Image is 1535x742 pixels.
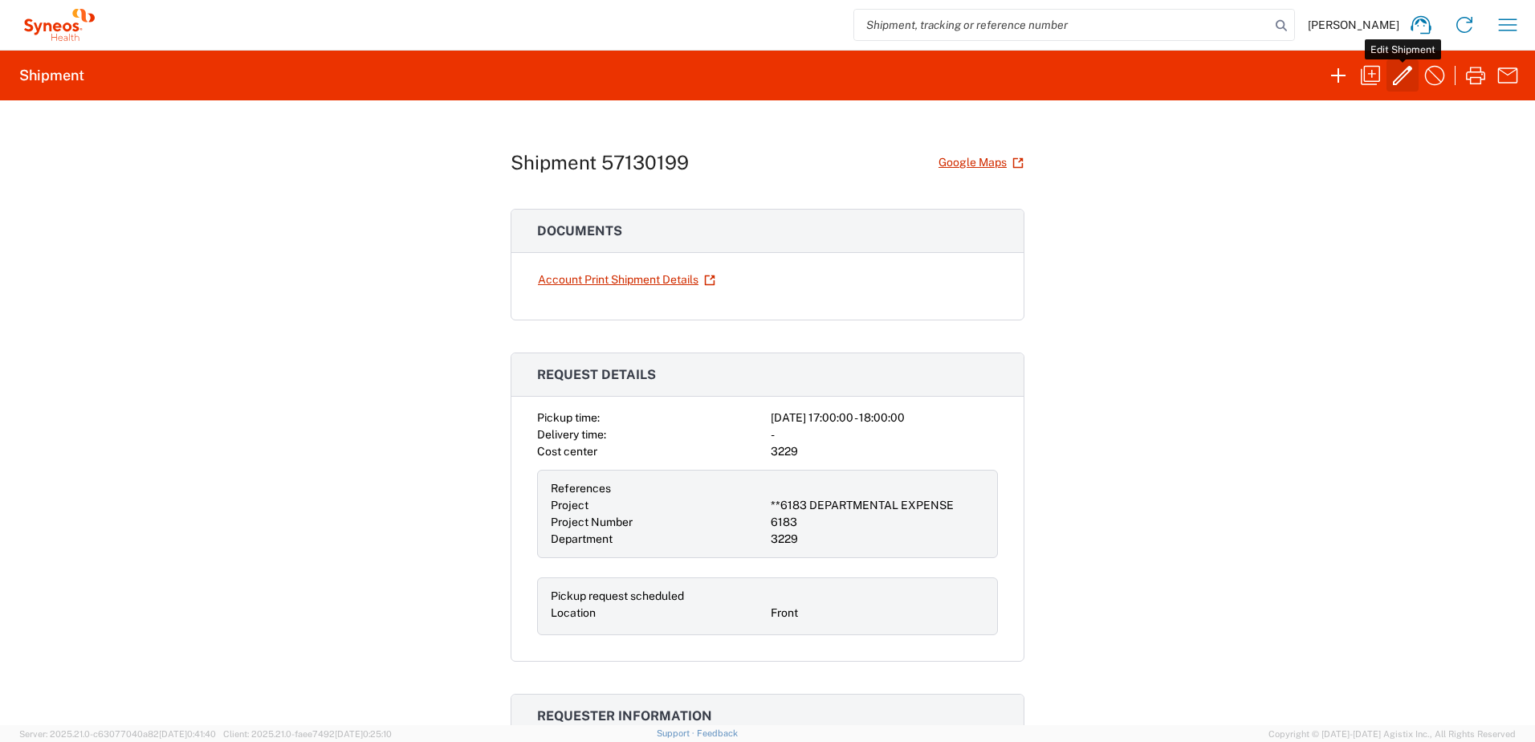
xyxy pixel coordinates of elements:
span: 2[DATE]0:41:40 [153,729,216,739]
div: 6183 [771,514,984,531]
span: Requester information [537,708,712,724]
div: [DATE] 17:00:00 - 18:00:00 [771,410,998,426]
span: Front [771,606,798,619]
span: Delivery time: [537,428,606,441]
div: Project Number [551,514,764,531]
div: 3229 [771,531,984,548]
a: Support [657,728,697,738]
input: Shipment, tracking or reference number [854,10,1270,40]
span: Pickup time: [537,411,600,424]
span: Pickup request scheduled [551,589,684,602]
a: Feedback [697,728,738,738]
div: - [771,426,998,443]
span: [PERSON_NAME] [1308,18,1399,32]
div: Department [551,531,764,548]
span: 2[DATE]0:25:10 [329,729,392,739]
span: Cost center [537,445,597,458]
h1: Shipment 57130199 [511,151,689,174]
div: Project [551,497,764,514]
span: Documents [537,223,622,238]
span: Request details [537,367,656,382]
span: Client: 2025.21.0-faee749 [223,729,392,739]
span: Server: 2025.21.0-c63077040a8 [19,729,216,739]
div: **6183 DEPARTMENTAL EXPENSE [771,497,984,514]
span: References [551,482,611,495]
h2: Shipment [19,66,84,85]
span: Location [551,606,596,619]
a: Google Maps [938,149,1024,177]
a: Account Print Shipment Details [537,266,716,294]
div: 3229 [771,443,998,460]
span: Copyright © [DATE]-[DATE] Agistix Inc., All Rights Reserved [1268,727,1516,741]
